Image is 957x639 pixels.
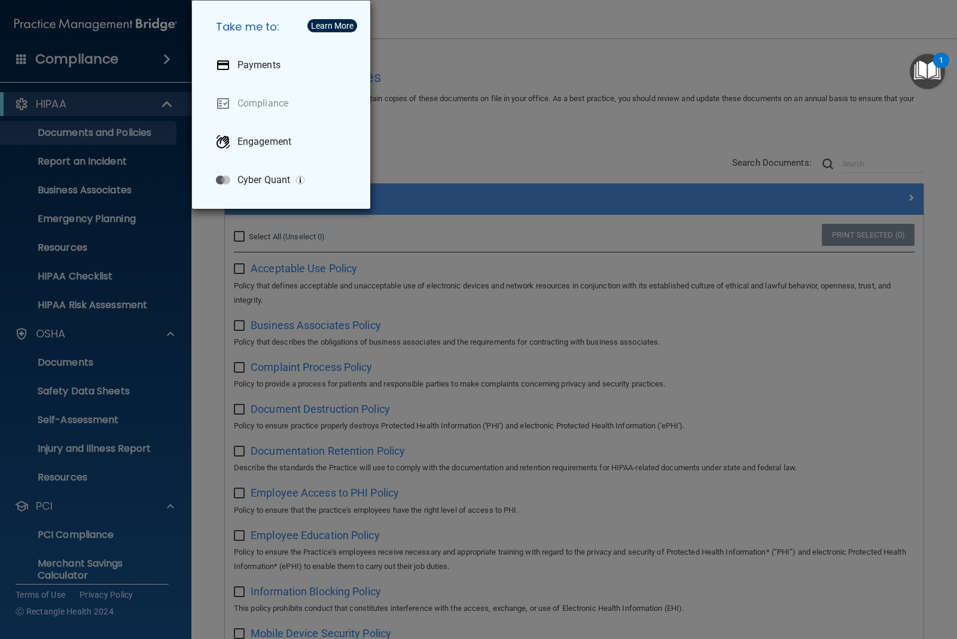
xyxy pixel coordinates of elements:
a: Cyber Quant [206,163,361,197]
div: Learn More [311,22,353,30]
button: Learn More [307,19,357,32]
p: Payments [237,59,281,71]
p: Engagement [237,136,291,148]
div: 1 [939,60,943,76]
button: Open Resource Center, 1 new notification [910,54,945,89]
h5: Take me to: [206,10,361,44]
a: Payments [206,48,361,82]
a: Engagement [206,125,361,159]
a: Compliance [206,87,361,120]
iframe: Drift Widget Chat Controller [751,555,943,603]
p: Cyber Quant [237,174,290,186]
